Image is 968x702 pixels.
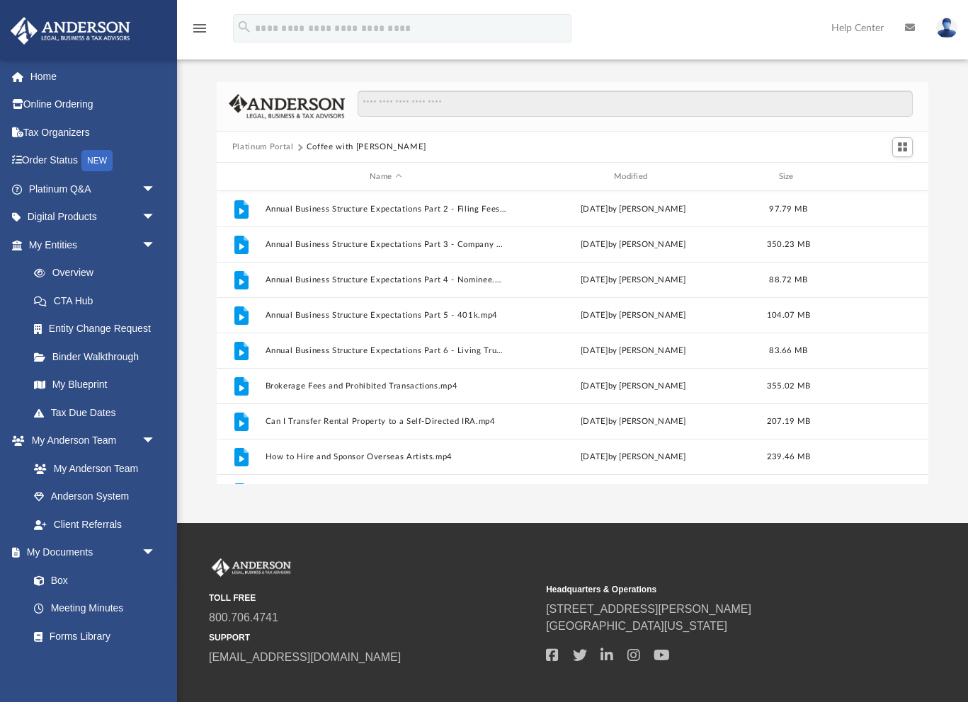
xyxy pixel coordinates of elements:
[191,27,208,37] a: menu
[767,311,810,319] span: 104.07 MB
[20,315,177,343] a: Entity Change Request
[265,417,506,426] button: Can I Transfer Rental Property to a Self-Directed IRA.mp4
[10,118,177,146] a: Tax Organizers
[307,141,426,154] button: Coffee with [PERSON_NAME]
[769,347,807,355] span: 83.66 MB
[10,175,177,203] a: Platinum Q&Aarrow_drop_down
[142,203,170,232] span: arrow_drop_down
[142,231,170,260] span: arrow_drop_down
[10,62,177,91] a: Home
[10,427,170,455] a: My Anderson Teamarrow_drop_down
[10,146,177,175] a: Order StatusNEW
[823,171,922,183] div: id
[191,20,208,37] i: menu
[264,171,506,183] div: Name
[81,150,113,171] div: NEW
[209,558,294,577] img: Anderson Advisors Platinum Portal
[512,171,753,183] div: Modified
[265,275,506,284] button: Annual Business Structure Expectations Part 4 - Nominee.mp4
[217,191,928,485] div: grid
[265,381,506,391] button: Brokerage Fees and Prohibited Transactions.mp4
[6,17,135,45] img: Anderson Advisors Platinum Portal
[513,415,754,428] div: [DATE] by [PERSON_NAME]
[265,240,506,249] button: Annual Business Structure Expectations Part 3 - Company Assistance Program.mp4
[209,611,278,623] a: 800.706.4741
[892,137,913,157] button: Switch to Grid View
[142,175,170,204] span: arrow_drop_down
[20,398,177,427] a: Tax Due Dates
[209,631,536,644] small: SUPPORT
[265,205,506,214] button: Annual Business Structure Expectations Part 2 - Filing Fees.mp4
[546,620,727,632] a: [GEOGRAPHIC_DATA][US_STATE]
[237,19,252,35] i: search
[513,345,754,357] div: [DATE] by [PERSON_NAME]
[265,452,506,461] button: How to Hire and Sponsor Overseas Artists.mp4
[209,651,401,663] a: [EMAIL_ADDRESS][DOMAIN_NAME]
[767,382,810,390] span: 355.02 MB
[513,451,754,464] div: [DATE] by [PERSON_NAME]
[769,205,807,213] span: 97.79 MB
[769,276,807,284] span: 88.72 MB
[513,203,754,216] div: [DATE] by [PERSON_NAME]
[10,91,177,119] a: Online Ordering
[358,91,913,117] input: Search files and folders
[20,371,170,399] a: My Blueprint
[760,171,816,183] div: Size
[20,343,177,371] a: Binder Walkthrough
[20,483,170,511] a: Anderson System
[223,171,258,183] div: id
[10,203,177,231] a: Digital Productsarrow_drop_down
[20,287,177,315] a: CTA Hub
[265,346,506,355] button: Annual Business Structure Expectations Part 6 - Living Trust.mp4
[142,539,170,568] span: arrow_drop_down
[20,259,177,287] a: Overview
[936,18,957,38] img: User Pic
[767,453,810,461] span: 239.46 MB
[767,418,810,425] span: 207.19 MB
[10,539,170,567] a: My Documentsarrow_drop_down
[513,380,754,393] div: [DATE] by [PERSON_NAME]
[20,566,163,594] a: Box
[20,622,163,650] a: Forms Library
[265,311,506,320] button: Annual Business Structure Expectations Part 5 - 401k.mp4
[10,231,177,259] a: My Entitiesarrow_drop_down
[767,241,810,248] span: 350.23 MB
[20,454,163,483] a: My Anderson Team
[546,603,751,615] a: [STREET_ADDRESS][PERSON_NAME]
[546,583,873,596] small: Headquarters & Operations
[209,592,536,604] small: TOLL FREE
[20,650,170,679] a: Notarize
[513,274,754,287] div: [DATE] by [PERSON_NAME]
[20,510,170,539] a: Client Referrals
[513,309,754,322] div: [DATE] by [PERSON_NAME]
[232,141,294,154] button: Platinum Portal
[20,594,170,623] a: Meeting Minutes
[513,238,754,251] div: [DATE] by [PERSON_NAME]
[142,427,170,456] span: arrow_drop_down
